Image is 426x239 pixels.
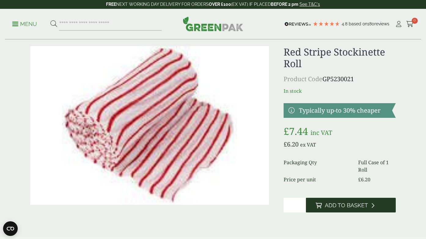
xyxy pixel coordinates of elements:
span: Add to Basket [325,202,368,209]
button: Open CMP widget [3,221,18,236]
img: REVIEWS.io [285,22,311,26]
span: inc VAT [310,129,332,137]
i: My Account [395,21,402,27]
span: 4.8 [342,21,349,26]
button: Add to Basket [306,198,396,212]
span: £ [358,176,361,183]
dt: Packaging Qty [284,159,351,173]
div: 4.78 Stars [313,21,340,27]
strong: BEFORE 2 pm [271,2,298,7]
h1: Red Stripe Stockinette Roll [284,46,396,70]
dd: Full Case of 1 Roll [358,159,396,173]
span: £ [284,125,289,138]
a: 0 [406,20,414,29]
span: ex VAT [300,141,316,148]
span: reviews [374,21,389,26]
strong: FREE [106,2,116,7]
p: GP5230021 [284,74,396,84]
a: Menu [12,20,37,27]
strong: OVER £100 [209,2,231,7]
p: Menu [12,20,37,28]
img: GreenPak Supplies [183,16,243,31]
span: 0 [412,18,418,24]
i: Cart [406,21,414,27]
dt: Price per unit [284,176,351,183]
span: Based on [349,21,367,26]
span: Product Code [284,75,322,83]
span: 180 [367,21,374,26]
a: See T&C's [299,2,320,7]
span: £ [284,140,287,148]
p: In stock [284,87,396,95]
bdi: 6.20 [358,176,370,183]
bdi: 6.20 [284,140,299,148]
img: 5230021 Red Stripe Stockinette Roll [30,46,269,205]
bdi: 7.44 [284,125,308,138]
